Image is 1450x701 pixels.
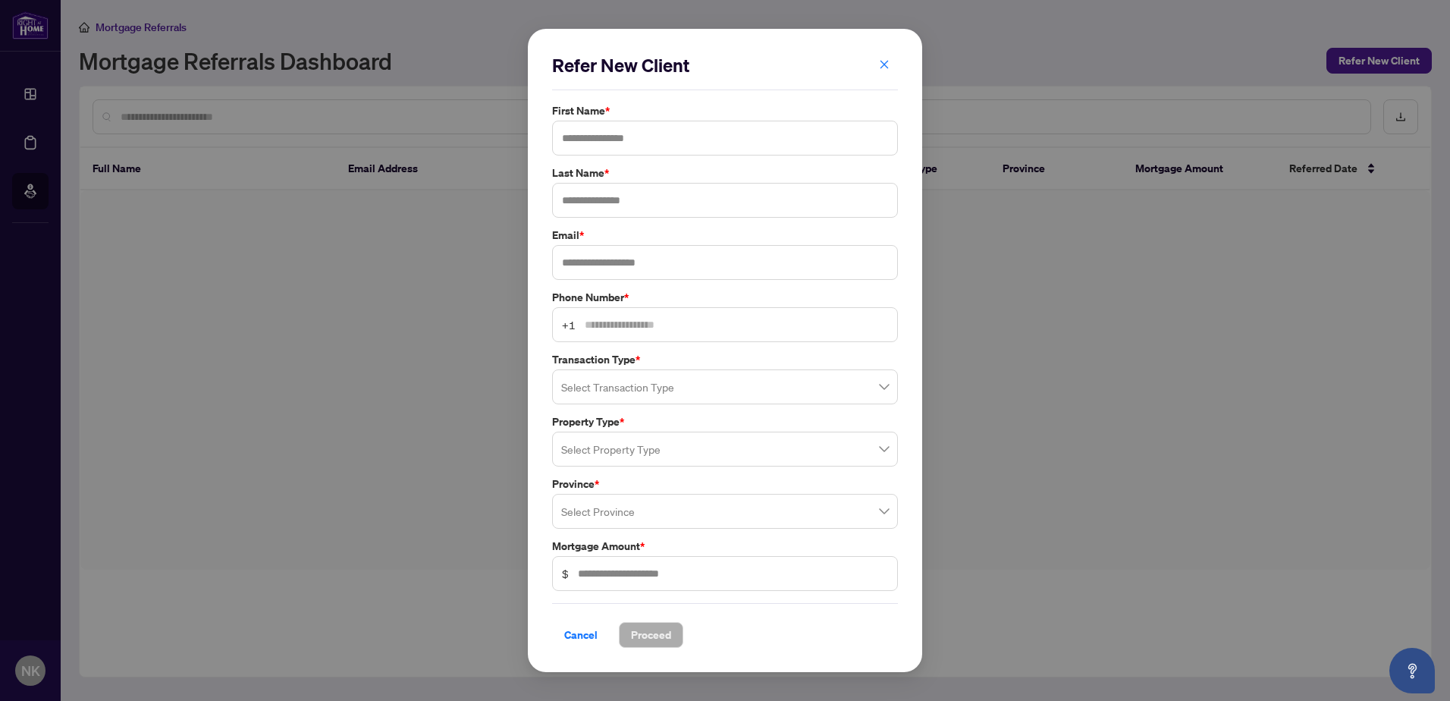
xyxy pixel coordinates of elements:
label: Email [552,227,898,244]
span: +1 [562,316,576,333]
label: Transaction Type [552,351,898,368]
label: Property Type [552,413,898,430]
button: Proceed [619,622,683,648]
span: Cancel [564,623,598,647]
label: Mortgage Amount [552,538,898,555]
label: Phone Number [552,289,898,306]
button: Open asap [1389,648,1435,693]
label: Province [552,476,898,492]
span: close [879,59,890,70]
h2: Refer New Client [552,53,898,77]
label: Last Name [552,165,898,181]
label: First Name [552,102,898,119]
button: Cancel [552,622,610,648]
span: $ [562,565,569,582]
